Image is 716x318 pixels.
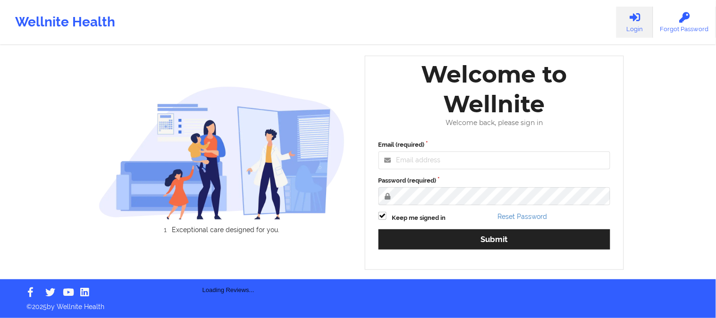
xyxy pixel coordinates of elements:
input: Email address [379,151,611,169]
div: Loading Reviews... [99,250,358,295]
label: Email (required) [379,140,611,150]
label: Password (required) [379,176,611,185]
button: Submit [379,229,611,250]
p: © 2025 by Wellnite Health [20,295,696,311]
a: Forgot Password [653,7,716,38]
li: Exceptional care designed for you. [107,226,345,234]
a: Reset Password [497,213,547,220]
div: Welcome back, please sign in [372,119,617,127]
a: Login [616,7,653,38]
label: Keep me signed in [392,213,446,223]
div: Welcome to Wellnite [372,59,617,119]
img: wellnite-auth-hero_200.c722682e.png [99,86,345,219]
